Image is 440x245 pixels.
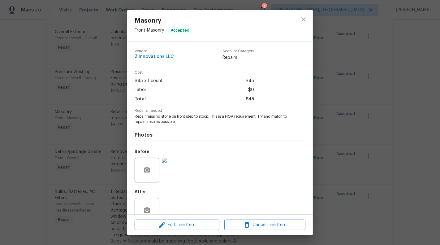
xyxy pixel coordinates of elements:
[135,71,254,75] span: Cost
[136,221,218,229] span: Edit Line Item
[135,150,149,154] h5: Before
[135,132,305,138] h4: Photos
[135,55,174,59] span: Z Innovations LLC
[296,12,311,27] button: close
[135,220,219,230] button: Edit Line Item
[135,95,146,104] span: Total
[135,17,192,24] span: Masonry
[168,27,192,33] span: Accepted
[222,55,254,61] span: Repairs
[226,221,304,229] span: Cancel Line Item
[135,114,288,125] span: Repair missing stone on front step to stoop. This is a HOA requirement. Try and match to repair c...
[135,49,174,53] span: Vendor
[135,190,146,194] h5: After
[224,220,305,230] button: Cancel Line Item
[246,77,254,85] span: $45
[135,28,164,33] span: Front - Masonry
[246,95,254,104] span: $45
[135,77,163,85] span: $45 x 1 count
[135,85,146,94] span: Labor
[262,4,266,10] div: 1
[135,109,305,113] span: Repairs needed
[222,49,254,53] span: Account Category
[248,85,254,94] span: $0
